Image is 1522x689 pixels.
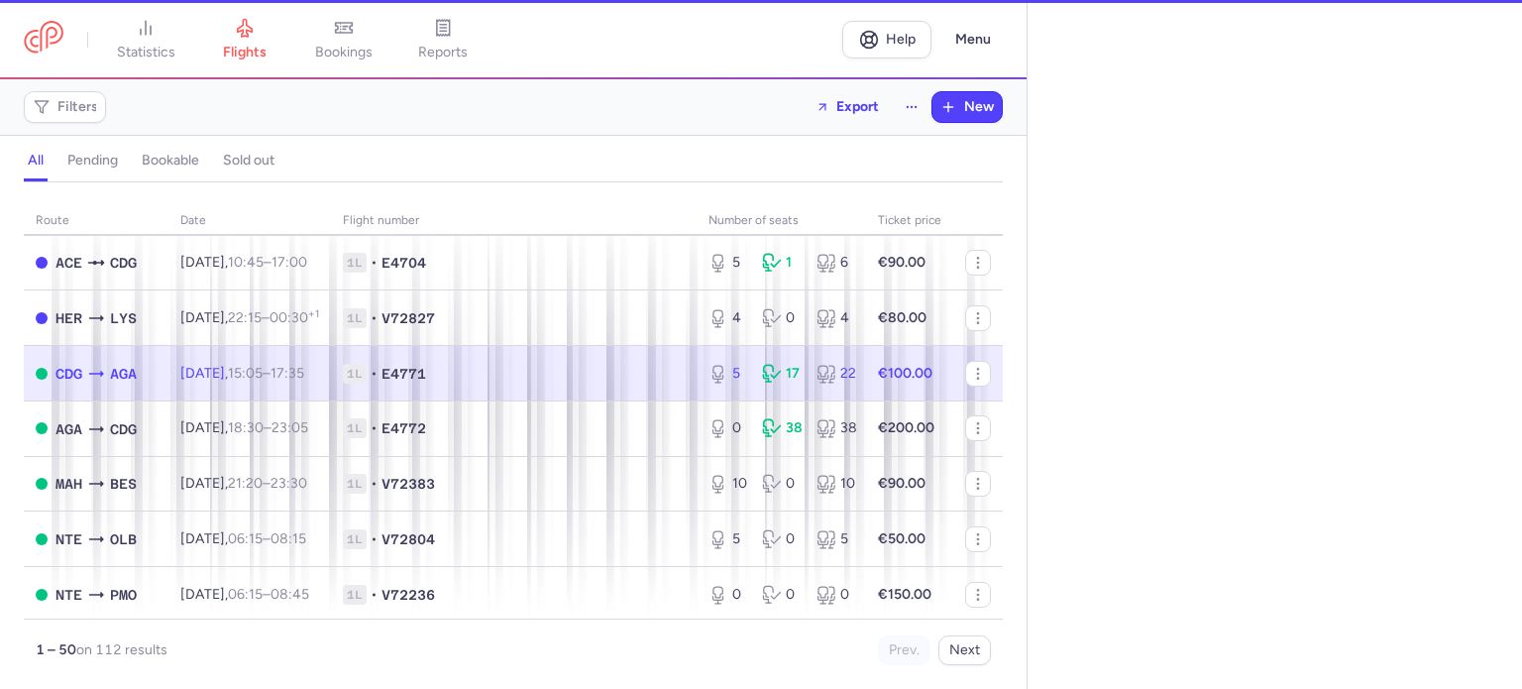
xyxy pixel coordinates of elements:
span: bookings [315,44,373,61]
span: – [228,419,308,436]
span: AGA [55,418,82,440]
time: 21:20 [228,475,263,492]
div: 6 [816,253,854,273]
span: • [371,253,378,273]
div: 0 [816,585,854,605]
time: 17:35 [271,365,304,382]
span: 1L [343,585,367,605]
span: • [371,585,378,605]
span: – [228,309,319,326]
span: flights [223,44,267,61]
span: – [228,586,309,603]
strong: €200.00 [878,419,934,436]
span: [DATE], [180,475,307,492]
span: New [964,99,994,115]
div: 4 [708,308,746,328]
span: Help [886,32,916,47]
span: – [228,254,307,271]
div: 17 [762,364,800,384]
span: – [228,530,306,547]
div: 5 [708,253,746,273]
span: BES [110,473,137,495]
time: 22:15 [228,309,262,326]
th: date [168,206,331,236]
span: – [228,475,307,492]
span: HER [55,307,82,329]
time: 17:00 [272,254,307,271]
span: Filters [57,99,98,115]
span: [DATE], [180,419,308,436]
div: 22 [816,364,854,384]
time: 15:05 [228,365,263,382]
strong: €90.00 [878,475,925,492]
div: 5 [816,529,854,549]
div: 38 [816,418,854,438]
span: Export [836,99,879,114]
span: E4704 [381,253,426,273]
time: 08:45 [271,586,309,603]
div: 10 [816,474,854,494]
a: bookings [294,18,393,61]
h4: bookable [142,152,199,170]
a: flights [195,18,294,61]
span: on 112 results [76,641,167,658]
button: Next [938,635,991,665]
div: 4 [816,308,854,328]
sup: +1 [308,307,319,320]
button: New [932,92,1002,122]
span: [DATE], [180,365,304,382]
a: CitizenPlane red outlined logo [24,21,63,57]
span: 1L [343,529,367,549]
div: 0 [708,418,746,438]
time: 00:30 [270,309,319,326]
button: Prev. [878,635,930,665]
div: 0 [762,585,800,605]
span: LYS [110,307,137,329]
span: V72236 [381,585,435,605]
span: NTE [55,528,82,550]
a: Help [842,21,931,58]
div: 0 [762,474,800,494]
time: 23:05 [272,419,308,436]
th: number of seats [697,206,866,236]
th: route [24,206,168,236]
div: 38 [762,418,800,438]
span: 1L [343,253,367,273]
time: 23:30 [271,475,307,492]
span: • [371,474,378,494]
a: statistics [96,18,195,61]
div: 5 [708,364,746,384]
span: statistics [117,44,175,61]
span: 1L [343,418,367,438]
span: NTE [55,584,82,606]
span: MAH [55,473,82,495]
span: CDG [110,252,137,274]
span: [DATE], [180,586,309,603]
span: [DATE], [180,530,306,547]
div: 0 [708,585,746,605]
span: • [371,529,378,549]
span: PMO [110,584,137,606]
span: reports [418,44,468,61]
strong: €150.00 [878,586,931,603]
span: CDG [110,418,137,440]
th: Ticket price [866,206,953,236]
strong: €50.00 [878,530,925,547]
span: 1L [343,364,367,384]
time: 18:30 [228,419,264,436]
time: 10:45 [228,254,264,271]
span: V72804 [381,529,435,549]
strong: €100.00 [878,365,932,382]
span: 1L [343,474,367,494]
div: 1 [762,253,800,273]
span: V72383 [381,474,435,494]
span: E4771 [381,364,426,384]
div: 0 [762,308,800,328]
span: [DATE], [180,309,319,326]
span: V72827 [381,308,435,328]
strong: €80.00 [878,309,926,326]
span: OLB [110,528,137,550]
span: • [371,418,378,438]
h4: sold out [223,152,274,170]
button: Export [803,91,892,123]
